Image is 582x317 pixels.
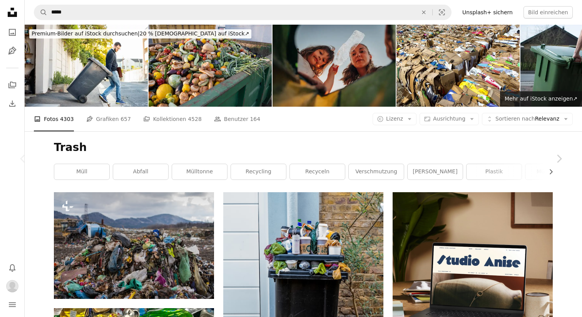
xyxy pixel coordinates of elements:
span: Relevanz [495,115,559,123]
span: Premium-Bilder auf iStock durchsuchen | [32,30,140,37]
span: Sortieren nach [495,116,535,122]
h1: Trash [54,141,553,154]
a: Mehr auf iStock anzeigen↗ [500,91,582,107]
a: Abfall [113,164,168,179]
div: 20 % [DEMOGRAPHIC_DATA] auf iStock ↗ [29,29,251,39]
a: Weiter [536,122,582,196]
a: Fotos [5,25,20,40]
a: Mülldeponie [525,164,580,179]
span: Ausrichtung [433,116,465,122]
button: Benachrichtigungen [5,260,20,275]
button: Unsplash suchen [34,5,47,20]
button: Lizenz [373,113,416,125]
a: Mülltonne [172,164,227,179]
button: Menü [5,297,20,312]
a: [PERSON_NAME] [408,164,463,179]
form: Finden Sie Bildmaterial auf der ganzen Webseite [34,5,452,20]
a: Müllhaufen auf Deponien, Umweltkonzept. Speicherplatz kopieren. [54,242,214,249]
button: Visuelle Suche [433,5,451,20]
a: Unsplash+ sichern [458,6,517,18]
a: Bisherige Downloads [5,96,20,111]
img: Müllhaufen auf Deponien, Umweltkonzept. Speicherplatz kopieren. [54,192,214,299]
a: Premium-Bilder auf iStock durchsuchen|20 % [DEMOGRAPHIC_DATA] auf iStock↗ [25,25,256,43]
button: Bild einreichen [523,6,573,18]
button: Profil [5,278,20,294]
button: Löschen [415,5,432,20]
span: 4528 [188,115,202,123]
a: Benutzer 164 [214,107,260,131]
button: Sortieren nachRelevanz [482,113,573,125]
span: Mehr auf iStock anzeigen ↗ [505,96,577,102]
span: Lizenz [386,116,403,122]
a: Grafiken [5,43,20,59]
img: Collected waste paper for recycling, cardboard and paper recycling [396,25,520,107]
a: Recycling [231,164,286,179]
img: Müll schleppen [25,25,148,107]
a: Kollektionen [5,77,20,93]
img: Abgelaufene organische Bioabfälle. Mischen Sie Gemüse und Obst in einem riesigen Behälter, in ein... [149,25,272,107]
a: Plastik [467,164,522,179]
a: Grafiken 657 [86,107,131,131]
a: Kollektionen 4528 [143,107,202,131]
a: black trash bin with green leaves [223,295,383,302]
a: recyceln [290,164,345,179]
span: 657 [120,115,131,123]
a: Verschmutzung [349,164,404,179]
button: Ausrichtung [420,113,479,125]
span: 164 [250,115,260,123]
img: Avatar von Benutzer Nina Buttmann [6,280,18,292]
img: Eine Frau und ein kleines Mädchen werfen Plastikflaschen in eine Plastiktüte [273,25,396,107]
a: Müll [54,164,109,179]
